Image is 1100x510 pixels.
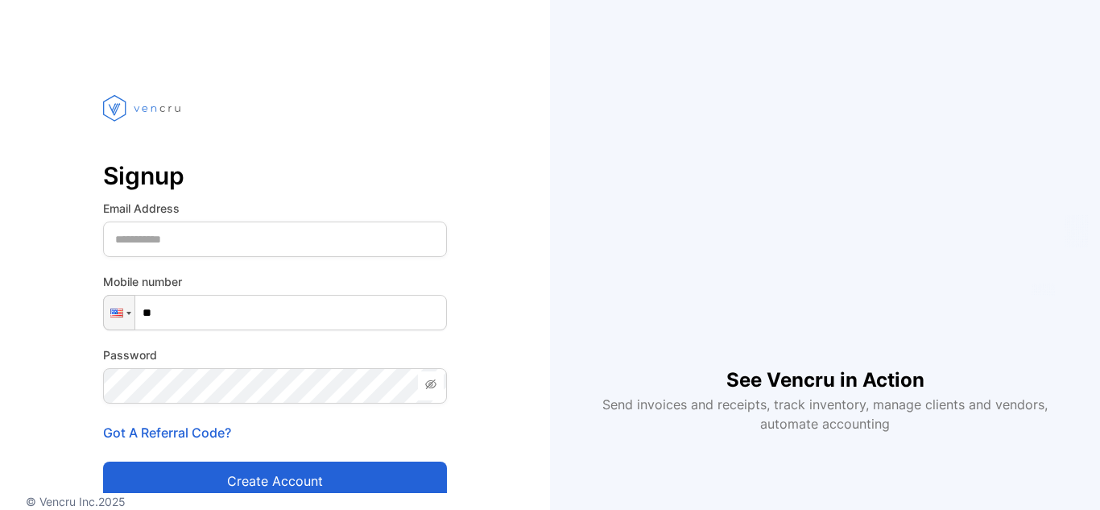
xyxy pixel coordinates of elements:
[593,395,1057,433] p: Send invoices and receipts, track inventory, manage clients and vendors, automate accounting
[104,296,134,330] div: United States: + 1
[605,77,1044,340] iframe: YouTube video player
[103,200,447,217] label: Email Address
[103,423,447,442] p: Got A Referral Code?
[103,273,447,290] label: Mobile number
[103,346,447,363] label: Password
[103,462,447,500] button: Create account
[726,340,924,395] h1: See Vencru in Action
[103,156,447,195] p: Signup
[103,64,184,151] img: vencru logo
